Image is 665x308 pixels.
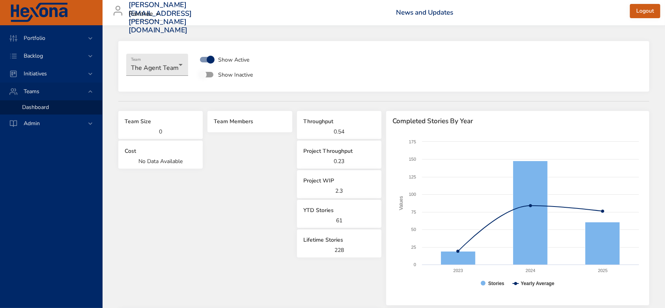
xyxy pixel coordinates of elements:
text: 2024 [526,268,535,273]
p: 0.54 [303,128,375,136]
text: 125 [409,175,416,179]
h6: YTD Stories [303,206,375,215]
span: Admin [17,120,46,127]
h3: [PERSON_NAME][EMAIL_ADDRESS][PERSON_NAME][DOMAIN_NAME] [129,1,192,35]
text: 175 [409,139,416,144]
div: Raintree [129,8,163,21]
text: 2023 [453,268,463,273]
span: Show Inactive [218,71,253,79]
h6: Lifetime Stories [303,236,375,244]
text: 150 [409,157,416,162]
span: Completed Stories By Year [392,117,643,125]
span: Initiatives [17,70,53,77]
p: 0.23 [303,157,375,165]
a: News and Updates [396,8,454,17]
text: 25 [411,245,416,250]
span: Backlog [17,52,49,60]
span: Show Active [218,56,249,64]
button: Logout [630,4,660,19]
p: 61 [303,216,375,225]
p: No Data Available [125,157,196,165]
h6: Project Throughput [303,147,375,156]
div: The Agent Team [126,54,188,76]
text: Yearly Average [521,281,554,286]
h6: Cost [125,147,196,156]
span: Portfolio [17,34,52,42]
text: 0 [414,262,416,267]
h6: Project WIP [303,177,375,185]
h6: Throughput [303,117,375,126]
p: 2.3 [303,187,375,195]
p: 228 [303,246,375,254]
h6: Team Members [214,117,286,126]
p: 0 [125,128,196,136]
text: 75 [411,210,416,214]
text: Stories [488,281,504,286]
text: 100 [409,192,416,197]
text: 2025 [598,268,607,273]
span: Logout [636,6,654,16]
h6: Team Size [125,117,196,126]
span: Dashboard [22,103,49,111]
text: 50 [411,227,416,232]
span: Teams [17,88,46,95]
text: Values [398,196,404,210]
img: Hexona [9,3,69,23]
